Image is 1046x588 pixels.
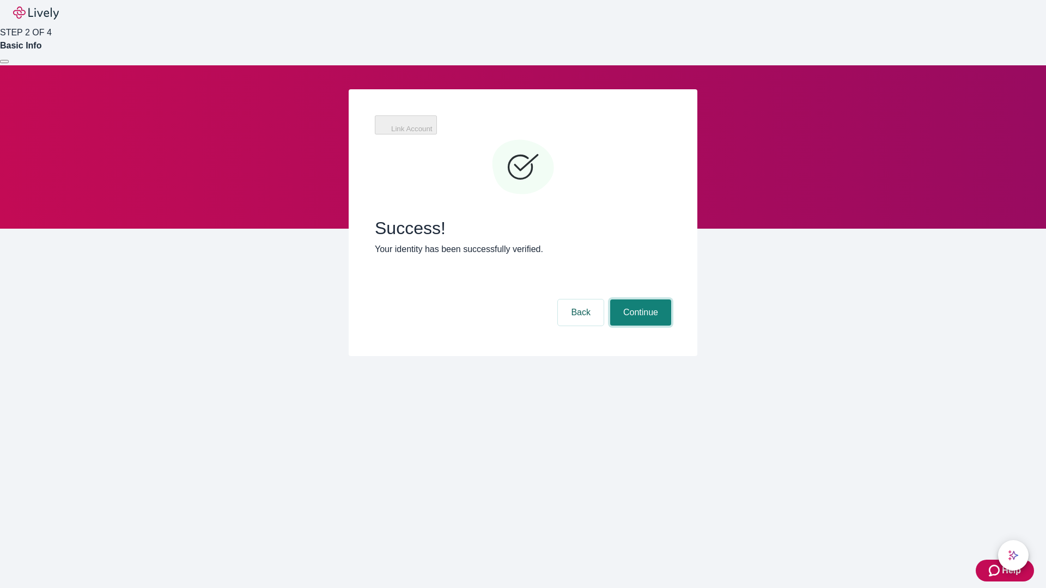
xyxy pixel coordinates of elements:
img: Lively [13,7,59,20]
p: Your identity has been successfully verified. [375,243,671,256]
button: Continue [610,299,671,326]
svg: Zendesk support icon [989,564,1002,577]
button: Zendesk support iconHelp [976,560,1034,581]
button: Link Account [375,115,437,134]
span: Success! [375,218,671,238]
button: Back [558,299,604,326]
button: chat [998,540,1029,571]
span: Help [1002,564,1021,577]
svg: Checkmark icon [490,135,556,200]
svg: Lively AI Assistant [1008,550,1019,561]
